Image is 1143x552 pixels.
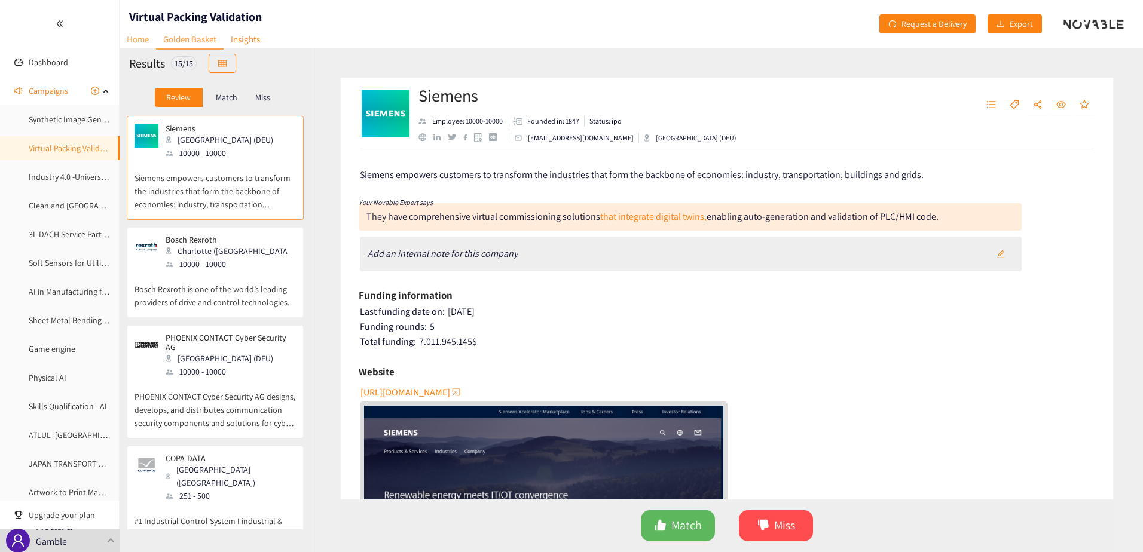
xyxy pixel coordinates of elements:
div: 7.011.945.145 $ [360,336,1096,348]
button: redoRequest a Delivery [879,14,976,33]
button: star [1074,96,1095,115]
a: Game engine [29,344,75,354]
div: [GEOGRAPHIC_DATA] (DEU) [166,352,295,365]
a: Home [120,30,156,48]
span: sound [14,87,23,95]
a: google maps [474,133,489,142]
img: Snapshot of the company's website [135,235,158,259]
img: Company Logo [362,90,409,137]
a: that integrate digital twins, [600,210,707,223]
span: share-alt [1033,100,1043,111]
span: edit [997,250,1005,259]
a: Skills Qualification - AI [29,401,107,412]
p: Review [166,93,191,102]
div: Chat Widget [948,423,1143,552]
span: unordered-list [986,100,996,111]
div: [DATE] [360,306,1096,318]
p: [EMAIL_ADDRESS][DOMAIN_NAME] [528,133,634,143]
a: Insights [224,30,267,48]
span: eye [1056,100,1066,111]
span: Siemens empowers customers to transform the industries that form the backbone of economies: indus... [360,168,924,181]
span: plus-circle [91,87,99,95]
a: ATLUL -[GEOGRAPHIC_DATA] [29,430,129,440]
span: download [997,20,1005,29]
a: website [418,133,433,141]
h6: Funding information [359,286,453,304]
div: [GEOGRAPHIC_DATA] ([GEOGRAPHIC_DATA]) [166,463,295,489]
a: JAPAN TRANSPORT AGGREGATION PLATFORM [29,458,189,469]
a: Sheet Metal Bending Prototyping [29,315,146,326]
p: Bosch Rexroth is one of the world’s leading providers of drive and control technologies. [135,271,296,309]
span: Match [671,516,702,535]
div: Charlotte ([GEOGRAPHIC_DATA]) [166,244,295,257]
span: double-left [56,20,64,28]
a: 3L DACH Service Partner Laundry [29,229,145,240]
i: Your Novable Expert says [359,198,433,207]
button: likeMatch [641,510,715,541]
span: dislike [757,519,769,533]
p: Siemens [166,124,273,133]
button: dislikeMiss [739,510,813,541]
span: star [1080,100,1089,111]
p: COPA-DATA [166,453,288,463]
p: PHOENIX CONTACT Cyber Security AG designs, develops, and distributes communication security compo... [135,378,296,430]
a: Artwork to Print Management [29,487,135,498]
span: user [11,533,25,548]
p: Founded in: 1847 [527,116,579,127]
p: Employee: 10000-10000 [432,116,503,127]
div: [GEOGRAPHIC_DATA] (DEU) [644,133,736,143]
p: Miss [255,93,270,102]
button: share-alt [1027,96,1049,115]
button: table [209,54,236,73]
span: table [218,59,227,69]
a: Clean and [GEOGRAPHIC_DATA] [29,200,140,211]
h1: Virtual Packing Validation [129,8,262,25]
div: They have comprehensive virtual commissioning solutions enabling auto-generation and validation o... [366,210,939,223]
h2: Siemens [418,84,736,108]
div: 251 - 500 [166,489,295,502]
button: [URL][DOMAIN_NAME] [360,382,462,401]
a: Virtual Packing Validation [29,143,118,154]
button: eye [1050,96,1072,115]
li: Status [585,116,622,127]
h2: Results [129,55,165,72]
span: Request a Delivery [901,17,967,30]
span: tag [1010,100,1019,111]
span: Export [1010,17,1033,30]
span: redo [888,20,897,29]
span: trophy [14,511,23,519]
span: Funding rounds: [360,320,427,333]
span: Total funding: [360,335,416,348]
button: tag [1004,96,1025,115]
a: AI in Manufacturing for Utilities [29,286,138,297]
a: crunchbase [489,133,504,141]
p: Match [216,93,237,102]
a: Physical AI [29,372,66,383]
span: Miss [774,516,795,535]
a: Industry 4.0 -University - Research Labs [29,171,166,182]
span: Campaigns [29,79,68,103]
i: Add an internal note for this company [368,247,518,260]
p: PHOENIX CONTACT Cyber Security AG [166,333,288,352]
a: facebook [463,134,475,140]
li: Employees [418,116,508,127]
span: Upgrade your plan [29,503,110,527]
p: Status: ipo [589,116,622,127]
div: 10000 - 10000 [166,365,295,378]
img: Snapshot of the company's website [135,453,158,477]
button: edit [988,244,1014,263]
p: Bosch Rexroth [166,235,288,244]
div: [GEOGRAPHIC_DATA] (DEU) [166,133,280,146]
a: Soft Sensors for Utility - Sustainability [29,257,161,268]
span: like [655,519,667,533]
span: Last funding date on: [360,305,445,318]
h6: Website [359,363,395,381]
span: [URL][DOMAIN_NAME] [360,385,450,400]
p: Procter & Gamble [36,519,102,549]
li: Founded in year [508,116,585,127]
a: twitter [448,134,463,140]
div: 5 [360,321,1096,333]
button: unordered-list [980,96,1002,115]
div: 15 / 15 [171,56,197,70]
a: Synthetic Image Generation [29,114,127,125]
